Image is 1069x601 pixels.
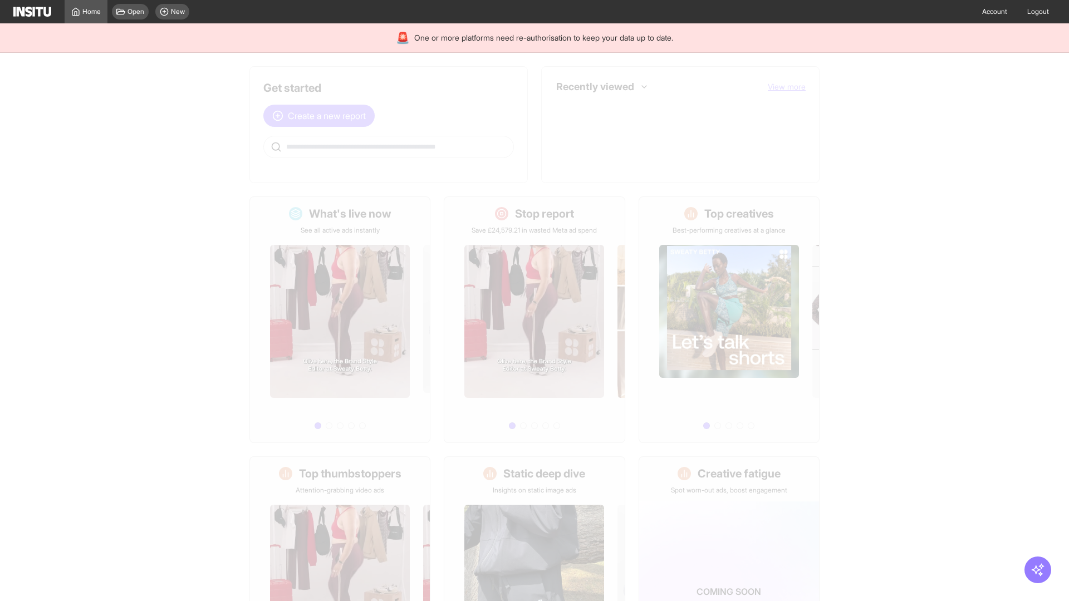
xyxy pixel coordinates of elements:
[171,7,185,16] span: New
[13,7,51,17] img: Logo
[396,30,410,46] div: 🚨
[82,7,101,16] span: Home
[128,7,144,16] span: Open
[414,32,673,43] span: One or more platforms need re-authorisation to keep your data up to date.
